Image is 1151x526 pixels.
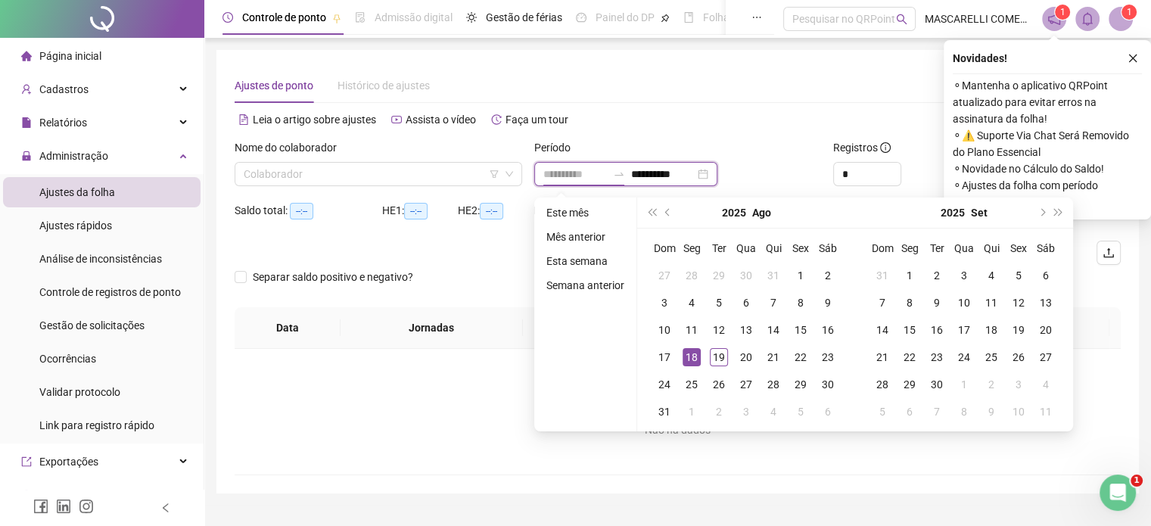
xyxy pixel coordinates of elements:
[506,114,568,126] span: Faça um tour
[39,50,101,62] span: Página inicial
[222,12,233,23] span: clock-circle
[923,371,950,398] td: 2025-09-30
[950,262,978,289] td: 2025-09-03
[1009,403,1028,421] div: 10
[955,403,973,421] div: 8
[1128,53,1138,64] span: close
[678,371,705,398] td: 2025-08-25
[814,371,841,398] td: 2025-08-30
[787,344,814,371] td: 2025-08-22
[953,127,1142,160] span: ⚬ ⚠️ Suporte Via Chat Será Removido do Plano Essencial
[290,203,313,219] span: --:--
[792,321,810,339] div: 15
[355,12,366,23] span: file-done
[950,398,978,425] td: 2025-10-08
[896,235,923,262] th: Seg
[491,114,502,125] span: history
[678,316,705,344] td: 2025-08-11
[651,371,678,398] td: 2025-08-24
[869,262,896,289] td: 2025-08-31
[978,371,1005,398] td: 2025-10-02
[737,375,755,394] div: 27
[1032,316,1059,344] td: 2025-09-20
[896,398,923,425] td: 2025-10-06
[540,276,630,294] li: Semana anterior
[760,371,787,398] td: 2025-08-28
[39,83,89,95] span: Cadastros
[760,398,787,425] td: 2025-09-04
[242,11,326,23] span: Controle de ponto
[787,262,814,289] td: 2025-08-01
[792,294,810,312] div: 8
[683,348,701,366] div: 18
[923,262,950,289] td: 2025-09-02
[235,202,382,219] div: Saldo total:
[705,289,733,316] td: 2025-08-05
[869,398,896,425] td: 2025-10-05
[661,14,670,23] span: pushpin
[978,235,1005,262] th: Qui
[705,235,733,262] th: Ter
[683,294,701,312] div: 4
[928,321,946,339] div: 16
[819,375,837,394] div: 30
[651,262,678,289] td: 2025-07-27
[814,289,841,316] td: 2025-08-09
[1100,475,1136,511] iframe: Intercom live chat
[901,321,919,339] div: 15
[683,266,701,285] div: 28
[683,12,694,23] span: book
[978,289,1005,316] td: 2025-09-11
[787,235,814,262] th: Sex
[678,398,705,425] td: 2025-09-01
[787,371,814,398] td: 2025-08-29
[253,422,1103,438] div: Não há dados
[540,228,630,246] li: Mês anterior
[953,77,1142,127] span: ⚬ Mantenha o aplicativo QRPoint atualizado para evitar erros na assinatura da folha!
[596,11,655,23] span: Painel do DP
[1127,7,1132,17] span: 1
[737,294,755,312] div: 6
[705,398,733,425] td: 2025-09-02
[1037,266,1055,285] div: 6
[792,348,810,366] div: 22
[869,235,896,262] th: Dom
[1081,12,1094,26] span: bell
[678,344,705,371] td: 2025-08-18
[39,319,145,331] span: Gestão de solicitações
[651,344,678,371] td: 2025-08-17
[819,294,837,312] div: 9
[901,375,919,394] div: 29
[1005,262,1032,289] td: 2025-09-05
[486,11,562,23] span: Gestão de férias
[655,375,673,394] div: 24
[1009,375,1028,394] div: 3
[613,168,625,180] span: swap-right
[901,348,919,366] div: 22
[1033,198,1050,228] button: next-year
[941,198,965,228] button: year panel
[760,262,787,289] td: 2025-07-31
[710,375,728,394] div: 26
[540,204,630,222] li: Este mês
[896,371,923,398] td: 2025-09-29
[1121,5,1137,20] sup: Atualize o seu contato no menu Meus Dados
[978,262,1005,289] td: 2025-09-04
[760,344,787,371] td: 2025-08-21
[391,114,402,125] span: youtube
[955,294,973,312] div: 10
[21,456,32,467] span: export
[21,151,32,161] span: lock
[982,266,1000,285] div: 4
[722,198,746,228] button: year panel
[235,139,347,156] label: Nome do colaborador
[950,344,978,371] td: 2025-09-24
[39,489,95,501] span: Integrações
[1005,344,1032,371] td: 2025-09-26
[873,403,891,421] div: 5
[1005,316,1032,344] td: 2025-09-19
[982,321,1000,339] div: 18
[705,316,733,344] td: 2025-08-12
[982,375,1000,394] div: 2
[751,12,762,23] span: ellipsis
